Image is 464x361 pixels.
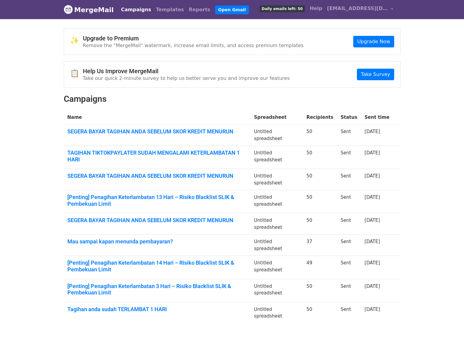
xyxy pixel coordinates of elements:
[303,256,337,279] td: 49
[250,169,303,190] td: Untitled spreadsheet
[250,256,303,279] td: Untitled spreadsheet
[337,146,361,169] td: Sent
[327,5,388,12] span: [EMAIL_ADDRESS][DOMAIN_NAME]
[364,239,380,244] a: [DATE]
[250,146,303,169] td: Untitled spreadsheet
[67,260,247,273] a: [Penting] Penagihan Keterlambatan 14 Hari – Risiko Blacklist SLIK & Pembekuan Limit
[64,3,114,16] a: MergeMail
[215,5,249,14] a: Open Gmail
[337,169,361,190] td: Sent
[307,2,325,15] a: Help
[337,190,361,213] td: Sent
[250,125,303,146] td: Untitled spreadsheet
[83,42,304,49] p: Remove the "MergeMail" watermark, increase email limits, and access premium templates
[67,128,247,135] a: SEGERA BAYAR TAGIHAN ANDA SEBELUM SKOR KREDIT MENURUN
[325,2,396,17] a: [EMAIL_ADDRESS][DOMAIN_NAME]
[303,169,337,190] td: 50
[186,4,213,16] a: Reports
[361,110,393,125] th: Sent time
[364,150,380,156] a: [DATE]
[364,194,380,200] a: [DATE]
[119,4,154,16] a: Campaigns
[250,190,303,213] td: Untitled spreadsheet
[70,36,83,45] span: ✨
[303,235,337,256] td: 37
[303,213,337,235] td: 50
[64,94,401,104] h2: Campaigns
[250,302,303,323] td: Untitled spreadsheet
[154,4,186,16] a: Templates
[303,146,337,169] td: 50
[337,235,361,256] td: Sent
[364,173,380,179] a: [DATE]
[70,69,83,78] span: 📋
[250,235,303,256] td: Untitled spreadsheet
[64,5,73,14] img: MergeMail logo
[67,194,247,207] a: [Penting] Penagihan Keterlambatan 13 Hari – Risiko Blacklist SLIK & Pembekuan Limit
[67,217,247,224] a: SEGERA BAYAR TAGIHAN ANDA SEBELUM SKOR KREDIT MENURUN
[337,110,361,125] th: Status
[83,67,290,75] h4: Help Us Improve MergeMail
[364,260,380,266] a: [DATE]
[303,302,337,323] td: 50
[337,279,361,302] td: Sent
[257,2,307,15] a: Daily emails left: 50
[337,256,361,279] td: Sent
[337,213,361,235] td: Sent
[67,173,247,179] a: SEGERA BAYAR TAGIHAN ANDA SEBELUM SKOR KREDIT MENURUN
[364,218,380,223] a: [DATE]
[364,307,380,312] a: [DATE]
[353,36,394,47] a: Upgrade Now
[303,279,337,302] td: 50
[364,129,380,134] a: [DATE]
[83,75,290,81] p: Take our quick 2-minute survey to help us better serve you and improve our features
[259,5,305,12] span: Daily emails left: 50
[303,190,337,213] td: 50
[64,110,251,125] th: Name
[250,213,303,235] td: Untitled spreadsheet
[337,302,361,323] td: Sent
[67,238,247,245] a: Mau sampai kapan menunda pembayaran?
[83,35,304,42] h4: Upgrade to Premium
[250,279,303,302] td: Untitled spreadsheet
[250,110,303,125] th: Spreadsheet
[67,283,247,296] a: [Penting] Penagihan Keterlambatan 3 Hari – Risiko Blacklist SLIK & Pembekuan Limit
[337,125,361,146] td: Sent
[67,306,247,313] a: Tagihan anda sudah TERLAMBAT 1 HARI
[67,150,247,163] a: TAGIHAN TIKTOKPAYLATER SUDAH MENGALAMI KETERLAMBATAN 1 HARI
[357,69,394,80] a: Take Survey
[303,110,337,125] th: Recipients
[364,284,380,289] a: [DATE]
[303,125,337,146] td: 50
